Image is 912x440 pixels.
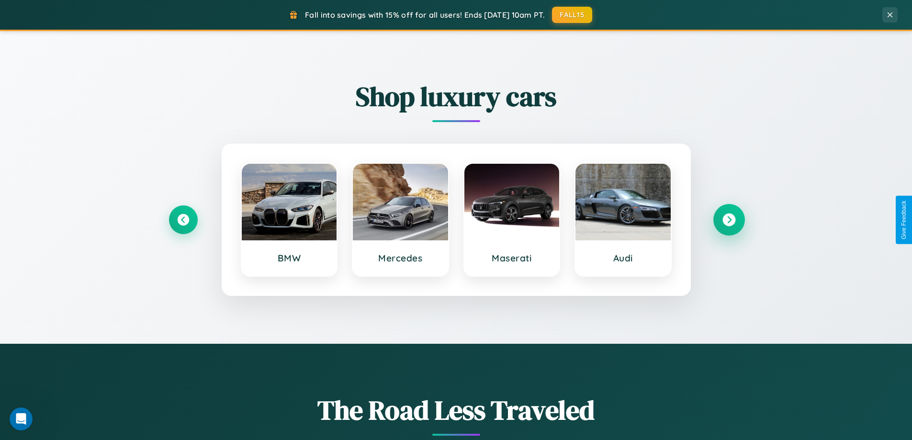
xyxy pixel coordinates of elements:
[362,252,439,264] h3: Mercedes
[169,78,743,115] h2: Shop luxury cars
[169,392,743,429] h1: The Road Less Traveled
[10,407,33,430] iframe: Intercom live chat
[585,252,661,264] h3: Audi
[251,252,327,264] h3: BMW
[552,7,592,23] button: FALL15
[474,252,550,264] h3: Maserati
[305,10,545,20] span: Fall into savings with 15% off for all users! Ends [DATE] 10am PT.
[901,201,907,239] div: Give Feedback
